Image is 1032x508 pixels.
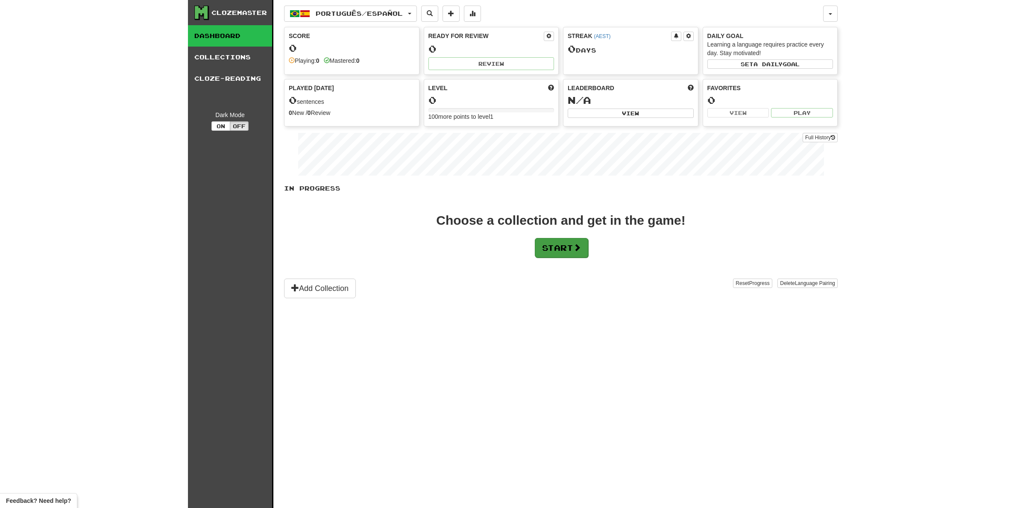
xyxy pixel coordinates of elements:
[188,25,272,47] a: Dashboard
[289,32,415,40] div: Score
[464,6,481,22] button: More stats
[230,121,249,131] button: Off
[6,496,71,505] span: Open feedback widget
[289,94,297,106] span: 0
[733,279,772,288] button: ResetProgress
[443,6,460,22] button: Add sentence to collection
[284,6,417,22] button: Português/Español
[803,133,838,142] a: Full History
[707,108,769,117] button: View
[535,238,588,258] button: Start
[707,95,833,106] div: 0
[308,109,311,116] strong: 0
[428,95,554,106] div: 0
[211,121,230,131] button: On
[707,59,833,69] button: Seta dailygoal
[284,279,356,298] button: Add Collection
[188,47,272,68] a: Collections
[753,61,783,67] span: a daily
[436,214,685,227] div: Choose a collection and get in the game!
[421,6,438,22] button: Search sentences
[795,280,835,286] span: Language Pairing
[188,68,272,89] a: Cloze-Reading
[568,32,671,40] div: Streak
[356,57,360,64] strong: 0
[211,9,267,17] div: Clozemaster
[749,280,770,286] span: Progress
[548,84,554,92] span: Score more points to level up
[771,108,833,117] button: Play
[707,40,833,57] div: Learning a language requires practice every day. Stay motivated!
[284,184,838,193] p: In Progress
[289,84,334,92] span: Played [DATE]
[289,56,320,65] div: Playing:
[289,109,415,117] div: New / Review
[289,43,415,53] div: 0
[568,109,694,118] button: View
[428,44,554,54] div: 0
[777,279,838,288] button: DeleteLanguage Pairing
[568,44,694,55] div: Day s
[289,95,415,106] div: sentences
[428,112,554,121] div: 100 more points to level 1
[688,84,694,92] span: This week in points, UTC
[289,109,292,116] strong: 0
[316,57,320,64] strong: 0
[594,33,610,39] a: (AEST)
[428,57,554,70] button: Review
[194,111,266,119] div: Dark Mode
[428,84,448,92] span: Level
[707,84,833,92] div: Favorites
[428,32,544,40] div: Ready for Review
[568,84,614,92] span: Leaderboard
[316,10,403,17] span: Português / Español
[707,32,833,40] div: Daily Goal
[568,94,591,106] span: N/A
[568,43,576,55] span: 0
[324,56,360,65] div: Mastered:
